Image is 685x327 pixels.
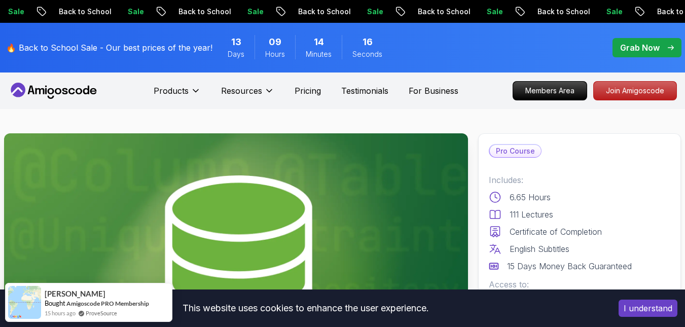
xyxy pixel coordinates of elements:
[594,82,676,100] p: Join Amigoscode
[619,300,677,317] button: Accept cookies
[221,85,262,97] p: Resources
[510,243,569,255] p: English Subtitles
[8,286,41,319] img: provesource social proof notification image
[363,35,373,49] span: 16 Seconds
[404,7,473,17] p: Back to School
[592,7,625,17] p: Sale
[45,309,76,317] span: 15 hours ago
[154,85,201,105] button: Products
[341,85,388,97] a: Testimonials
[233,7,266,17] p: Sale
[510,208,553,221] p: 111 Lectures
[523,7,592,17] p: Back to School
[8,297,603,319] div: This website uses cookies to enhance the user experience.
[353,7,385,17] p: Sale
[164,7,233,17] p: Back to School
[221,85,274,105] button: Resources
[45,289,105,298] span: [PERSON_NAME]
[265,49,285,59] span: Hours
[45,299,65,307] span: Bought
[513,82,587,100] p: Members Area
[409,85,458,97] a: For Business
[228,49,244,59] span: Days
[489,278,670,290] p: Access to:
[86,309,117,317] a: ProveSource
[6,42,212,54] p: 🔥 Back to School Sale - Our best prices of the year!
[66,300,149,307] a: Amigoscode PRO Membership
[231,35,241,49] span: 13 Days
[489,174,670,186] p: Includes:
[473,7,505,17] p: Sale
[620,42,660,54] p: Grab Now
[284,7,353,17] p: Back to School
[352,49,382,59] span: Seconds
[314,35,324,49] span: 14 Minutes
[490,145,541,157] p: Pro Course
[295,85,321,97] a: Pricing
[513,81,587,100] a: Members Area
[114,7,146,17] p: Sale
[306,49,332,59] span: Minutes
[269,35,281,49] span: 9 Hours
[510,191,551,203] p: 6.65 Hours
[507,260,632,272] p: 15 Days Money Back Guaranteed
[45,7,114,17] p: Back to School
[593,81,677,100] a: Join Amigoscode
[154,85,189,97] p: Products
[510,226,602,238] p: Certificate of Completion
